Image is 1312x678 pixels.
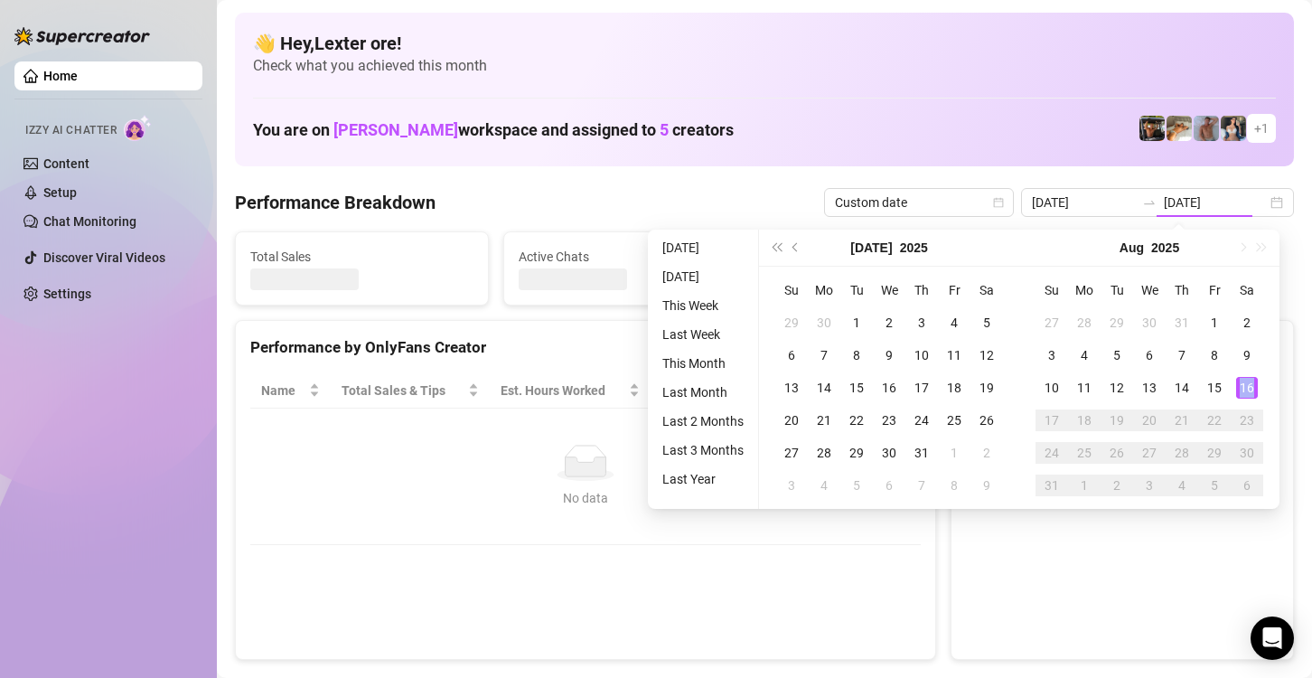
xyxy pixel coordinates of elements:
span: calendar [993,197,1004,208]
a: Discover Viral Videos [43,250,165,265]
span: Name [261,381,305,400]
span: swap-right [1142,195,1157,210]
div: Performance by OnlyFans Creator [250,335,921,360]
a: Content [43,156,89,171]
span: Messages Sent [787,247,1010,267]
div: No data [268,488,903,508]
span: Sales / Hour [661,381,746,400]
span: Chat Conversion [783,381,895,400]
span: Active Chats [519,247,742,267]
h1: You are on workspace and assigned to creators [253,120,734,140]
div: Open Intercom Messenger [1251,617,1294,660]
img: Zac [1167,116,1192,141]
img: Katy [1221,116,1246,141]
img: logo-BBDzfeDw.svg [14,27,150,45]
img: Joey [1194,116,1219,141]
a: Chat Monitoring [43,214,136,229]
h4: Performance Breakdown [235,190,436,215]
span: Check what you achieved this month [253,56,1276,76]
a: Settings [43,287,91,301]
a: Home [43,69,78,83]
div: Sales by OnlyFans Creator [966,335,1279,360]
img: Nathan [1139,116,1165,141]
span: + 1 [1254,118,1269,138]
span: 5 [660,120,669,139]
th: Chat Conversion [772,373,921,409]
span: Custom date [835,189,1003,216]
th: Sales / Hour [651,373,772,409]
th: Total Sales & Tips [331,373,490,409]
span: [PERSON_NAME] [333,120,458,139]
div: Est. Hours Worked [501,381,625,400]
a: Setup [43,185,77,200]
th: Name [250,373,331,409]
h4: 👋 Hey, Lexter ore ! [253,31,1276,56]
input: Start date [1032,193,1135,212]
span: to [1142,195,1157,210]
span: Total Sales [250,247,473,267]
input: End date [1164,193,1267,212]
img: AI Chatter [124,115,152,141]
span: Total Sales & Tips [342,381,464,400]
span: Izzy AI Chatter [25,122,117,139]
